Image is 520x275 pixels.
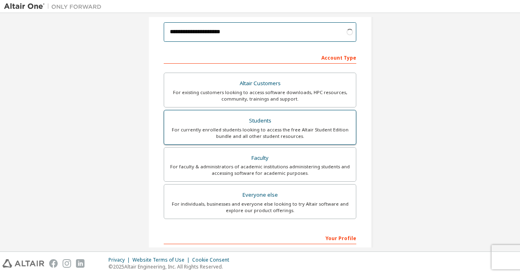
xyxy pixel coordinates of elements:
[76,259,84,268] img: linkedin.svg
[169,89,351,102] div: For existing customers looking to access software downloads, HPC resources, community, trainings ...
[169,163,351,176] div: For faculty & administrators of academic institutions administering students and accessing softwa...
[169,153,351,164] div: Faculty
[169,201,351,214] div: For individuals, businesses and everyone else looking to try Altair software and explore our prod...
[169,115,351,127] div: Students
[2,259,44,268] img: altair_logo.svg
[192,257,234,263] div: Cookie Consent
[169,78,351,89] div: Altair Customers
[164,51,356,64] div: Account Type
[132,257,192,263] div: Website Terms of Use
[63,259,71,268] img: instagram.svg
[108,257,132,263] div: Privacy
[164,231,356,244] div: Your Profile
[108,263,234,270] p: © 2025 Altair Engineering, Inc. All Rights Reserved.
[4,2,106,11] img: Altair One
[169,127,351,140] div: For currently enrolled students looking to access the free Altair Student Edition bundle and all ...
[169,189,351,201] div: Everyone else
[49,259,58,268] img: facebook.svg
